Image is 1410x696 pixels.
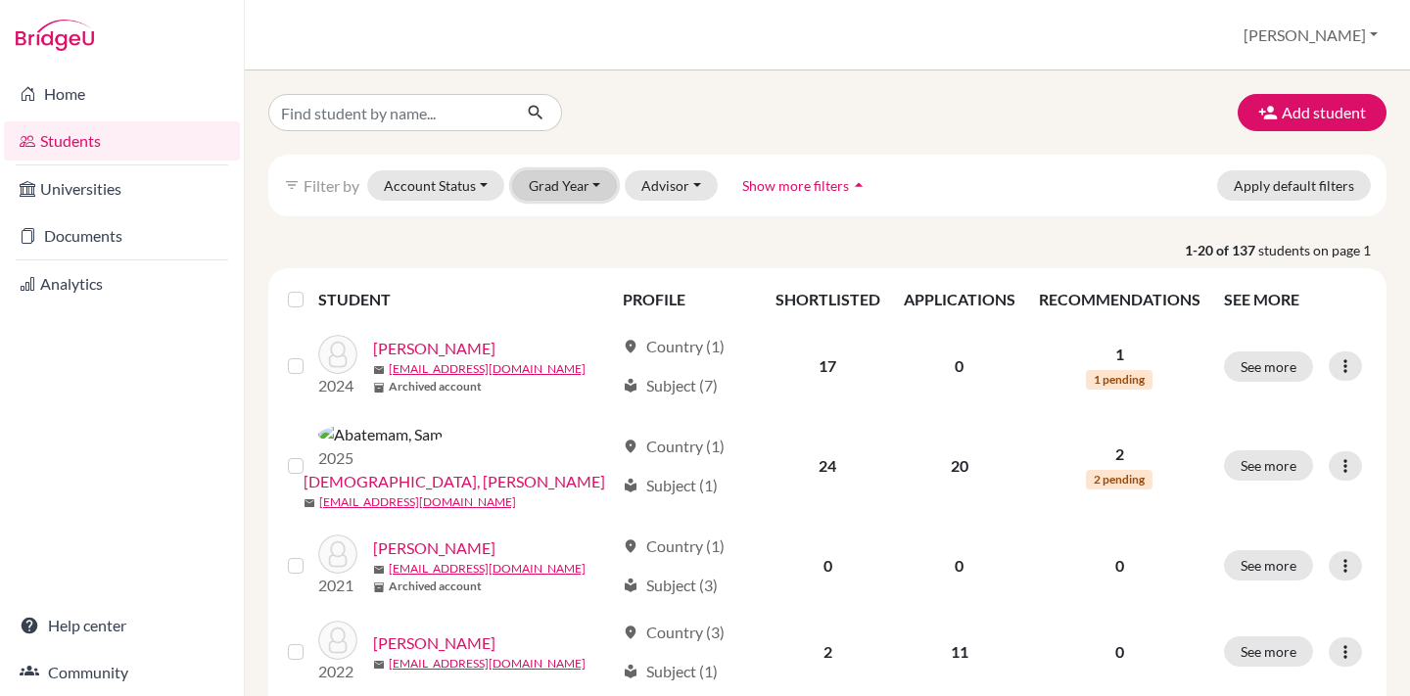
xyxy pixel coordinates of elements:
[389,655,586,673] a: [EMAIL_ADDRESS][DOMAIN_NAME]
[4,216,240,255] a: Documents
[318,374,357,397] p: 2024
[1224,450,1313,481] button: See more
[764,409,892,523] td: 24
[1039,640,1200,664] p: 0
[1217,170,1371,201] button: Apply default filters
[373,536,495,560] a: [PERSON_NAME]
[318,534,357,574] img: Adatia, Mubeen
[892,523,1027,609] td: 0
[764,609,892,695] td: 2
[318,660,357,683] p: 2022
[318,335,357,374] img: Abass, Zainab
[4,121,240,161] a: Students
[611,276,764,323] th: PROFILE
[623,339,638,354] span: location_on
[623,378,638,394] span: local_library
[4,264,240,303] a: Analytics
[367,170,504,201] button: Account Status
[304,176,359,195] span: Filter by
[373,631,495,655] a: [PERSON_NAME]
[304,470,605,493] a: [DEMOGRAPHIC_DATA], [PERSON_NAME]
[892,609,1027,695] td: 11
[623,478,638,493] span: local_library
[389,378,482,395] b: Archived account
[623,621,725,644] div: Country (3)
[373,564,385,576] span: mail
[1039,442,1200,466] p: 2
[623,335,725,358] div: Country (1)
[389,578,482,595] b: Archived account
[726,170,885,201] button: Show more filtersarrow_drop_up
[623,538,638,554] span: location_on
[16,20,94,51] img: Bridge-U
[1224,636,1313,667] button: See more
[1258,240,1386,260] span: students on page 1
[318,446,443,470] p: 2025
[623,374,718,397] div: Subject (7)
[319,493,516,511] a: [EMAIL_ADDRESS][DOMAIN_NAME]
[742,177,849,194] span: Show more filters
[373,337,495,360] a: [PERSON_NAME]
[512,170,618,201] button: Grad Year
[1238,94,1386,131] button: Add student
[4,653,240,692] a: Community
[1185,240,1258,260] strong: 1-20 of 137
[764,276,892,323] th: SHORTLISTED
[1212,276,1379,323] th: SEE MORE
[4,606,240,645] a: Help center
[4,169,240,209] a: Universities
[623,474,718,497] div: Subject (1)
[764,323,892,409] td: 17
[1086,470,1152,489] span: 2 pending
[389,360,586,378] a: [EMAIL_ADDRESS][DOMAIN_NAME]
[1086,370,1152,390] span: 1 pending
[1039,343,1200,366] p: 1
[764,523,892,609] td: 0
[1224,550,1313,580] button: See more
[623,625,638,640] span: location_on
[623,664,638,679] span: local_library
[304,497,315,509] span: mail
[892,409,1027,523] td: 20
[623,574,718,597] div: Subject (3)
[623,578,638,593] span: local_library
[625,170,718,201] button: Advisor
[389,560,586,578] a: [EMAIL_ADDRESS][DOMAIN_NAME]
[623,660,718,683] div: Subject (1)
[373,382,385,394] span: inventory_2
[892,323,1027,409] td: 0
[318,276,611,323] th: STUDENT
[623,439,638,454] span: location_on
[623,435,725,458] div: Country (1)
[623,534,725,558] div: Country (1)
[318,574,357,597] p: 2021
[318,423,443,446] img: Abatemam, Sam
[268,94,511,131] input: Find student by name...
[4,74,240,114] a: Home
[1235,17,1386,54] button: [PERSON_NAME]
[373,659,385,671] span: mail
[318,621,357,660] img: Adatia, Rehan
[1039,554,1200,578] p: 0
[1027,276,1212,323] th: RECOMMENDATIONS
[1224,351,1313,382] button: See more
[892,276,1027,323] th: APPLICATIONS
[373,581,385,593] span: inventory_2
[284,177,300,193] i: filter_list
[373,364,385,376] span: mail
[849,175,869,195] i: arrow_drop_up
